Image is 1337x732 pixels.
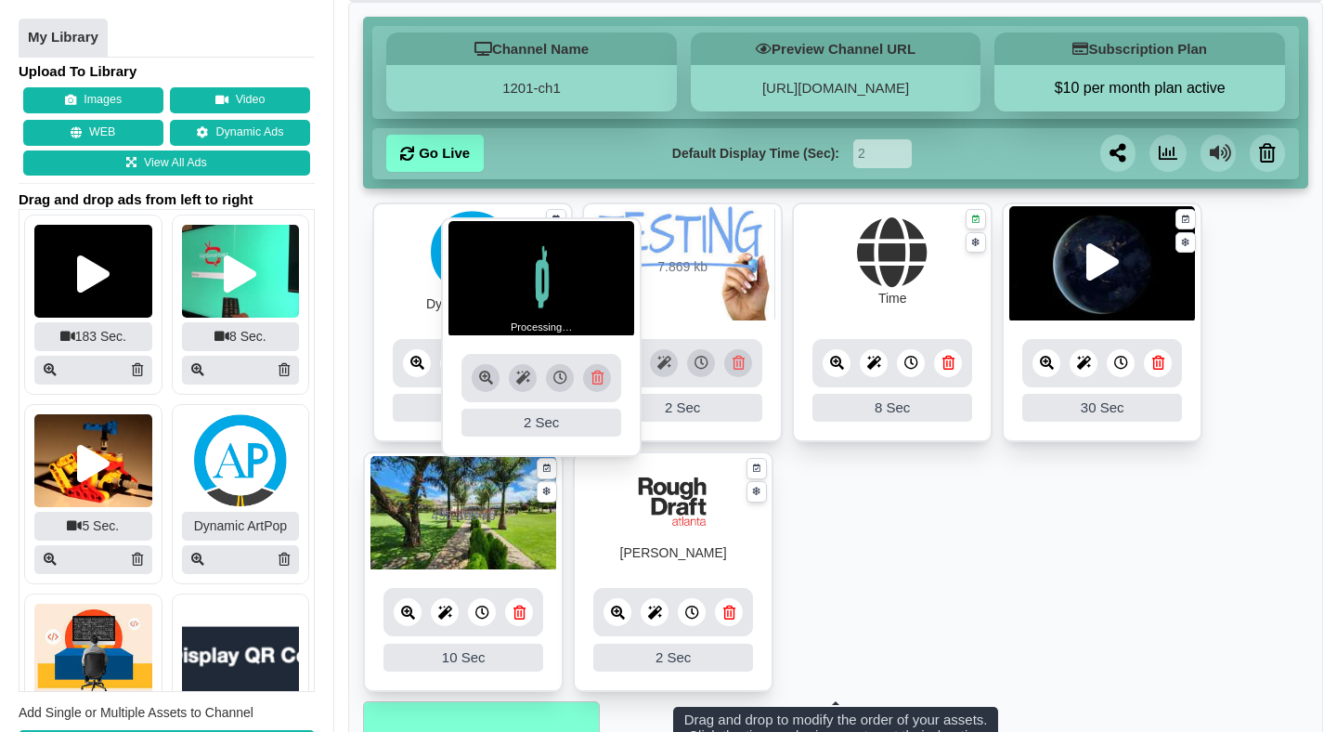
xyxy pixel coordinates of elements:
a: Dynamic Ads [170,121,310,147]
div: 5 Sec. [34,513,152,542]
div: 496.308 kb [432,506,496,526]
img: Screenshot25020250414 36890 umqbko [182,226,300,319]
div: 30 Sec [1022,394,1182,422]
div: This asset has been added as an ad by an admin, please contact daniel@signstream.net for removal ... [584,320,781,441]
h5: Preview Channel URL [691,33,981,65]
label: Default Display Time (Sec): [672,144,839,163]
div: 8 Sec. [182,323,300,352]
img: Screenshot25020250319 22674 10cru2a [34,415,152,508]
button: Video [170,88,310,114]
div: 1201-ch1 [386,65,677,111]
small: Processing… [511,320,573,335]
img: P250x250 image processing20250303 538317 pjgcot [34,605,152,698]
div: 10 Sec [393,394,552,422]
a: View All Ads [23,150,310,176]
div: 183 Sec. [34,323,152,352]
button: WEB [23,121,163,147]
img: 496.308 kb [370,456,556,572]
button: $10 per month plan active [994,79,1285,98]
img: Screenshot25020240821 2 11ucwz1 [1009,206,1195,322]
div: Dynamic ArtPop [426,294,519,314]
img: Screenshot25020250414 36890 w3lna8 [34,226,152,319]
div: 8 Sec [812,394,972,422]
div: 7.869 kb [657,257,707,277]
span: Add Single or Multiple Assets to Channel [19,706,253,721]
h5: Channel Name [386,33,677,65]
img: P250x250 image processing20250226 476959 1x1av0z [182,605,300,698]
img: Rough draft atlanta [631,460,715,543]
div: 2 Sec [603,394,762,422]
div: This asset has been added as an ad by an admin, please contact daniel@signstream.net for removal ... [443,335,640,456]
a: [URL][DOMAIN_NAME] [762,80,909,96]
div: 10 Sec [383,644,543,672]
input: Seconds [853,139,912,168]
iframe: Chat Widget [1244,643,1337,732]
h5: Subscription Plan [994,33,1285,65]
div: Time [878,289,907,308]
span: Drag and drop ads from left to right [19,191,315,210]
div: 2 Sec [461,409,621,437]
img: Artpop [194,415,287,508]
a: My Library [19,19,108,58]
div: [PERSON_NAME] [620,543,727,563]
h4: Upload To Library [19,62,315,81]
img: Artpop [431,211,514,294]
div: 2 Sec [593,644,753,672]
div: Dynamic ArtPop [182,513,300,542]
button: Images [23,88,163,114]
img: 7.869 kb [590,206,775,322]
a: Go Live [386,135,484,172]
img: Sign stream loading animation [448,221,634,337]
